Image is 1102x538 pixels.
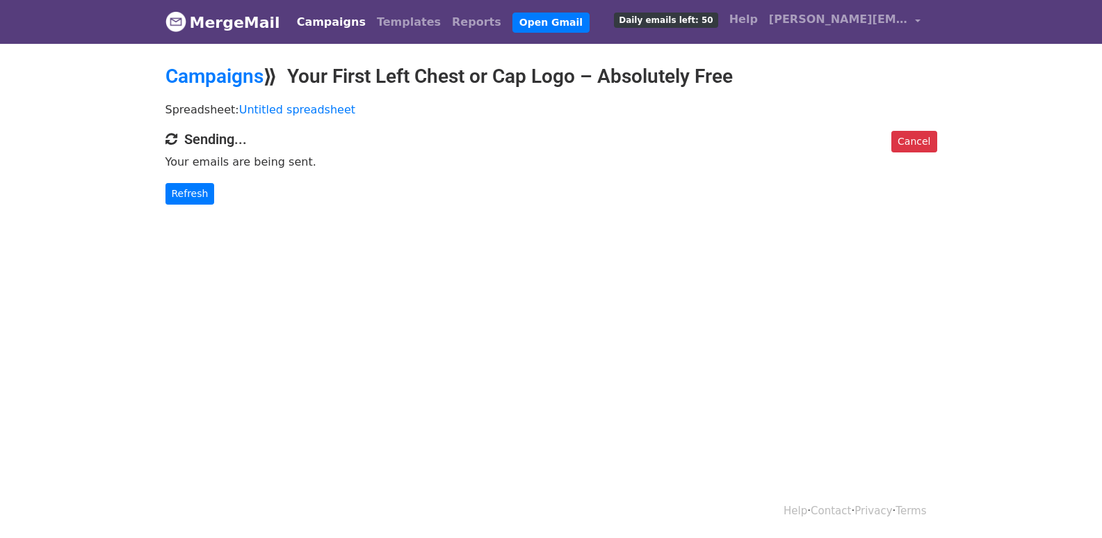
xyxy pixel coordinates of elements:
[165,65,937,88] h2: ⟫ Your First Left Chest or Cap Logo – Absolutely Free
[165,8,280,37] a: MergeMail
[165,131,937,148] h4: Sending...
[165,11,186,32] img: MergeMail logo
[854,505,892,517] a: Privacy
[371,8,446,36] a: Templates
[724,6,763,33] a: Help
[239,103,355,116] a: Untitled spreadsheet
[165,155,937,169] p: Your emails are being sent.
[896,505,926,517] a: Terms
[608,6,723,33] a: Daily emails left: 50
[165,102,937,117] p: Spreadsheet:
[763,6,926,38] a: [PERSON_NAME][EMAIL_ADDRESS][DOMAIN_NAME]
[891,131,937,152] a: Cancel
[512,13,590,33] a: Open Gmail
[784,505,807,517] a: Help
[291,8,371,36] a: Campaigns
[165,65,264,88] a: Campaigns
[614,13,718,28] span: Daily emails left: 50
[769,11,908,28] span: [PERSON_NAME][EMAIL_ADDRESS][DOMAIN_NAME]
[811,505,851,517] a: Contact
[446,8,507,36] a: Reports
[165,183,215,205] a: Refresh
